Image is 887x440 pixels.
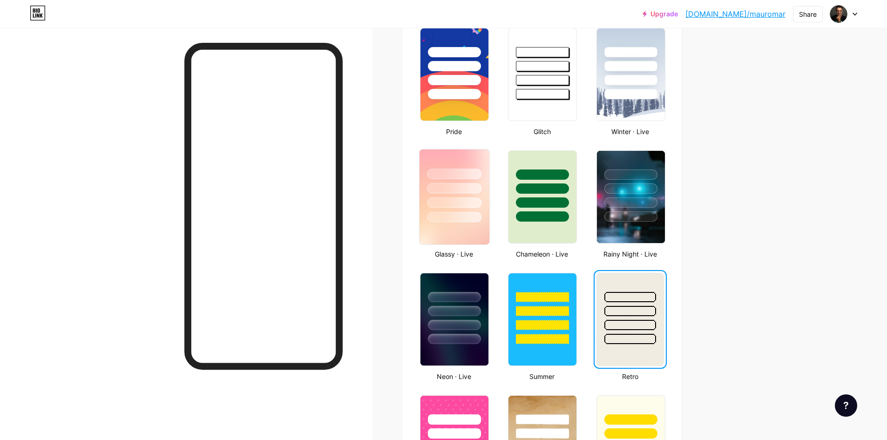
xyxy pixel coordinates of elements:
[417,127,490,136] div: Pride
[505,372,578,381] div: Summer
[417,249,490,259] div: Glassy · Live
[685,8,785,20] a: [DOMAIN_NAME]/mauromar
[505,249,578,259] div: Chameleon · Live
[420,149,489,244] img: glassmorphism.jpg
[799,9,817,19] div: Share
[643,10,678,18] a: Upgrade
[417,372,490,381] div: Neon · Live
[505,127,578,136] div: Glitch
[594,127,667,136] div: Winter · Live
[594,372,667,381] div: Retro
[830,5,847,23] img: MAURO MARTINS CARDOSO
[594,249,667,259] div: Rainy Night · Live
